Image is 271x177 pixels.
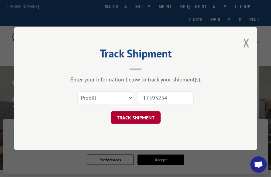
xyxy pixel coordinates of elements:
[44,76,227,83] div: Enter your information below to track your shipment(s).
[111,111,161,124] button: TRACK SHIPMENT
[250,156,267,173] div: Open chat
[138,91,194,104] input: Number(s)
[243,35,250,51] button: Close modal
[44,49,227,61] h2: Track Shipment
